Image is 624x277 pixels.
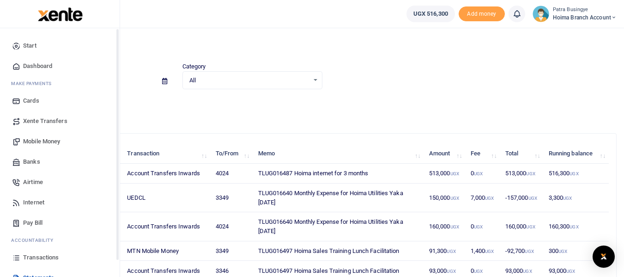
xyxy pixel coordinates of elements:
img: profile-user [533,6,549,22]
a: Airtime [7,172,112,192]
small: UGX [558,249,567,254]
td: Account Transfers Inwards [122,164,210,184]
span: Mobile Money [23,137,60,146]
th: To/From: activate to sort column ascending [210,144,253,164]
small: UGX [485,249,494,254]
small: UGX [447,249,455,254]
span: Internet [23,198,44,207]
li: Toup your wallet [459,6,505,22]
td: 0 [466,164,500,184]
span: Xente Transfers [23,117,67,126]
a: logo-small logo-large logo-large [37,10,83,17]
h4: Statements [35,40,617,50]
td: MTN Mobile Money [122,241,210,261]
small: UGX [450,196,459,201]
span: Start [23,41,36,50]
span: Dashboard [23,62,52,71]
a: Transactions [7,247,112,268]
td: 4024 [210,212,253,241]
a: Cards [7,91,112,111]
small: UGX [474,171,483,176]
a: Banks [7,152,112,172]
small: UGX [474,224,483,229]
td: 516,300 [544,164,609,184]
small: UGX [447,269,455,274]
small: UGX [569,224,578,229]
small: UGX [474,269,483,274]
span: Add money [459,6,505,22]
small: UGX [569,171,578,176]
a: Internet [7,192,112,213]
td: 160,300 [544,212,609,241]
td: 300 [544,241,609,261]
th: Memo: activate to sort column ascending [253,144,424,164]
td: 3349 [210,184,253,212]
small: UGX [523,269,532,274]
li: Ac [7,233,112,247]
small: UGX [526,224,535,229]
td: 150,000 [424,184,466,212]
li: Wallet ballance [403,6,459,22]
li: M [7,76,112,91]
small: UGX [563,196,572,201]
td: 91,300 [424,241,466,261]
span: Airtime [23,178,43,187]
a: Xente Transfers [7,111,112,131]
small: UGX [525,249,533,254]
td: 7,000 [466,184,500,212]
td: -92,700 [500,241,544,261]
span: Pay Bill [23,218,42,228]
th: Total: activate to sort column ascending [500,144,544,164]
td: 3,300 [544,184,609,212]
td: TLUG016497 Hoima Sales Training Lunch Facilitation [253,241,424,261]
th: Fee: activate to sort column ascending [466,144,500,164]
span: Cards [23,96,39,105]
a: Mobile Money [7,131,112,152]
span: Banks [23,157,40,166]
td: 4024 [210,164,253,184]
td: -157,000 [500,184,544,212]
small: Patra Busingye [553,6,617,14]
td: Account Transfers Inwards [122,212,210,241]
p: Download [35,100,617,110]
span: countability [18,237,53,244]
td: TLUG016640 Monthly Expense for Hoima Utilities Yaka [DATE] [253,212,424,241]
th: Running balance: activate to sort column ascending [544,144,609,164]
span: Hoima Branch Account [553,13,617,22]
th: Amount: activate to sort column ascending [424,144,466,164]
img: logo-large [38,7,83,21]
small: UGX [528,196,537,201]
td: 160,000 [500,212,544,241]
small: UGX [566,269,575,274]
td: 0 [466,212,500,241]
a: Pay Bill [7,213,112,233]
a: Dashboard [7,56,112,76]
div: Open Intercom Messenger [593,246,615,268]
span: All [189,76,309,85]
td: UEDCL [122,184,210,212]
small: UGX [450,224,459,229]
td: 3349 [210,241,253,261]
a: Start [7,36,112,56]
th: Transaction: activate to sort column ascending [122,144,210,164]
span: ake Payments [16,80,52,87]
td: 1,400 [466,241,500,261]
td: 513,000 [424,164,466,184]
td: 160,000 [424,212,466,241]
a: UGX 516,300 [406,6,455,22]
span: UGX 516,300 [413,9,448,18]
small: UGX [485,196,494,201]
small: UGX [526,171,535,176]
td: 513,000 [500,164,544,184]
td: TLUG016640 Monthly Expense for Hoima Utilities Yaka [DATE] [253,184,424,212]
label: Category [182,62,206,71]
a: Add money [459,10,505,17]
small: UGX [450,171,459,176]
span: Transactions [23,253,59,262]
td: TLUG016487 Hoima internet for 3 months [253,164,424,184]
a: profile-user Patra Busingye Hoima Branch Account [533,6,617,22]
